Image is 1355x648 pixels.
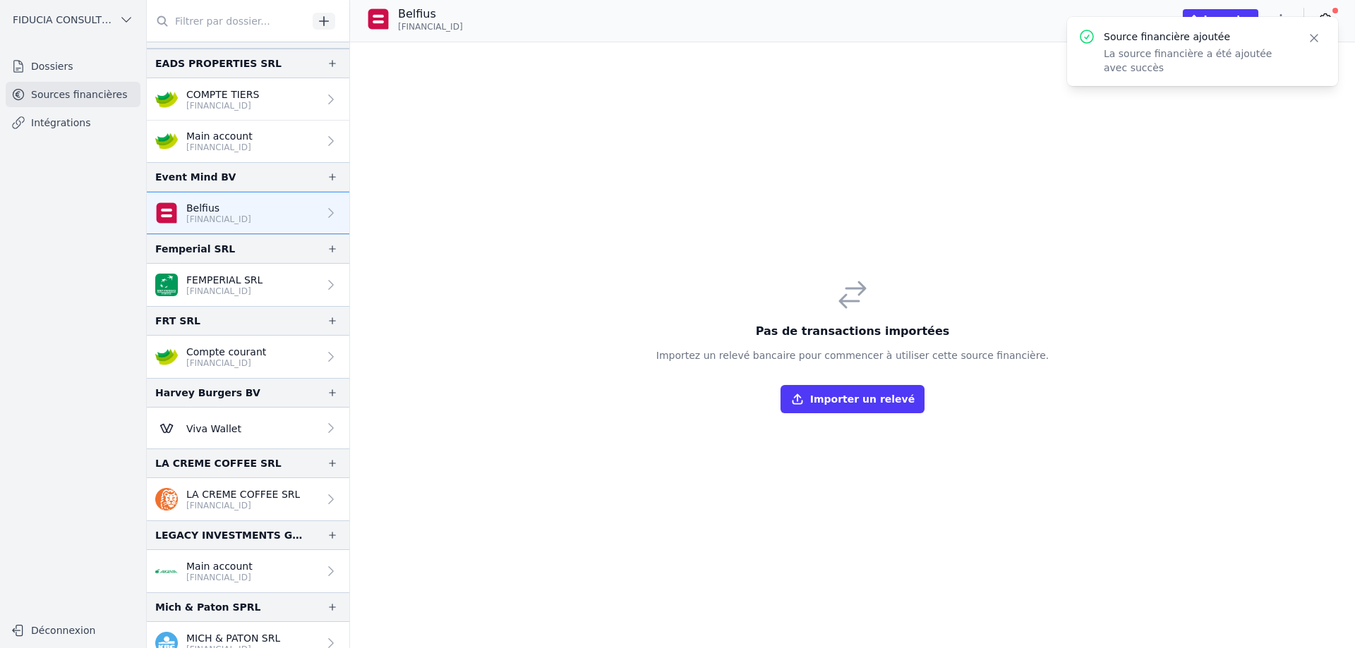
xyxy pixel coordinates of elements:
p: Importez un relevé bancaire pour commencer à utiliser cette source financière. [656,348,1049,362]
button: Importer un relevé [781,385,925,413]
a: FEMPERIAL SRL [FINANCIAL_ID] [147,264,349,306]
p: [FINANCIAL_ID] [186,357,266,369]
a: Main account [FINANCIAL_ID] [147,121,349,162]
img: ing.png [155,488,178,511]
img: crelan.png [155,346,178,368]
span: FIDUCIA CONSULTING SRL [13,13,114,27]
div: Event Mind BV [155,169,236,185]
img: belfius-1.png [155,202,178,224]
a: Intégrations [6,110,140,135]
img: ARGENTA_ARSPBE22.png [155,560,178,582]
div: FRT SRL [155,312,200,329]
div: Harvey Burgers BV [155,384,260,401]
p: La source financière a été ajoutée avec succès [1104,47,1290,75]
p: Main account [186,559,253,573]
a: Main account [FINANCIAL_ID] [147,550,349,592]
a: Viva Wallet [147,408,349,448]
img: Viva-Wallet.webp [155,417,178,439]
a: COMPTE TIERS [FINANCIAL_ID] [147,78,349,121]
img: belfius-1.png [367,8,390,30]
p: FEMPERIAL SRL [186,273,263,287]
img: crelan.png [155,88,178,111]
p: COMPTE TIERS [186,87,259,102]
a: LA CREME COFFEE SRL [FINANCIAL_ID] [147,478,349,520]
div: Femperial SRL [155,240,235,257]
p: [FINANCIAL_ID] [186,286,263,297]
span: [FINANCIAL_ID] [398,21,463,32]
p: Source financière ajoutée [1104,30,1290,44]
div: LA CREME COFFEE SRL [155,455,282,472]
p: Main account [186,129,253,143]
p: [FINANCIAL_ID] [186,214,251,225]
input: Filtrer par dossier... [147,8,308,34]
button: Importer [1183,9,1258,29]
div: EADS PROPERTIES SRL [155,55,282,72]
div: Mich & Paton SPRL [155,599,260,616]
p: Compte courant [186,345,266,359]
div: LEGACY INVESTMENTS GROUP [155,527,304,544]
a: Compte courant [FINANCIAL_ID] [147,336,349,378]
button: FIDUCIA CONSULTING SRL [6,8,140,31]
p: Belfius [398,6,463,23]
button: Déconnexion [6,619,140,642]
p: LA CREME COFFEE SRL [186,487,300,501]
a: Dossiers [6,54,140,79]
img: BNP_BE_BUSINESS_GEBABEBB.png [155,274,178,296]
p: [FINANCIAL_ID] [186,142,253,153]
img: crelan.png [155,130,178,152]
a: Belfius [FINANCIAL_ID] [147,192,349,234]
p: [FINANCIAL_ID] [186,100,259,111]
h3: Pas de transactions importées [656,323,1049,340]
p: MICH & PATON SRL [186,631,280,645]
p: Belfius [186,201,251,215]
a: Sources financières [6,82,140,107]
p: [FINANCIAL_ID] [186,500,300,511]
p: Viva Wallet [186,422,241,436]
p: [FINANCIAL_ID] [186,572,253,583]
